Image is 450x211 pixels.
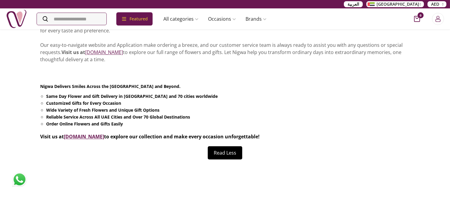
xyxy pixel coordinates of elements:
h2: Order Online Flowers and Gifts Easily [46,121,218,127]
img: whatsapp [12,172,27,187]
span: AED [431,1,439,7]
img: Nigwa-uae-gifts [6,8,27,29]
a: All categories [159,13,203,25]
h2: Same Day Flower and Gift Delivery in [GEOGRAPHIC_DATA] and 70 cities worldwide [46,93,218,99]
div: Featured [116,12,153,26]
span: 0 [418,12,424,18]
button: Read Less [208,146,242,159]
a: Brands [241,13,271,25]
a: [DOMAIN_NAME] [85,49,123,56]
span: [GEOGRAPHIC_DATA] [377,1,419,7]
img: Arabic_dztd3n.png [368,2,375,6]
button: [GEOGRAPHIC_DATA] [366,1,424,7]
strong: Visit us at to explore our collection and make every occasion unforgettable! [40,133,260,140]
button: AED [428,1,446,7]
span: العربية [347,1,359,7]
button: Login [432,13,444,25]
button: cart-button [414,16,420,22]
h2: Reliable Service Across All UAE Cities and Over 70 Global Destinations [46,114,218,120]
input: Search [37,13,106,25]
strong: Nigwa Delivers Smiles Across the [GEOGRAPHIC_DATA] and Beyond. [40,83,181,89]
a: Occasions [203,13,241,25]
a: [DOMAIN_NAME] [64,133,104,140]
strong: Visit us at [62,49,85,56]
h2: Customized Gifts for Every Occasion [46,100,218,106]
h2: Wide Variety of Fresh Flowers and Unique Gift Options [46,107,218,113]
